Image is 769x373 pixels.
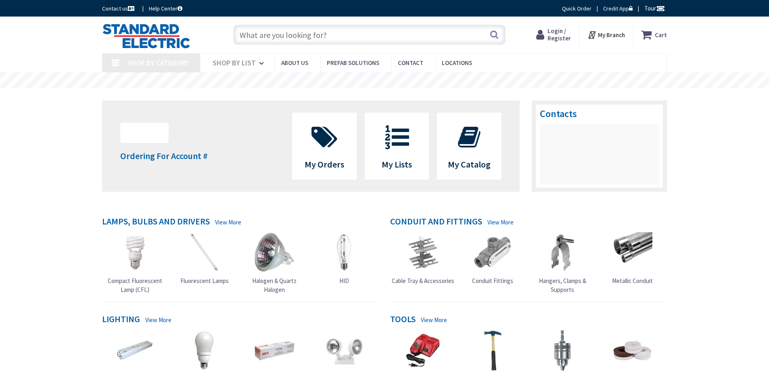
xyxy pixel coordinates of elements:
a: Cable Tray & Accessories Cable Tray & Accessories [392,232,454,285]
span: Shop By List [213,58,256,67]
span: Conduit Fittings [472,277,513,285]
img: Ballasts, Starters & Capacitors [115,330,155,371]
a: Quick Order [562,4,591,13]
a: My Lists [365,113,429,179]
span: Compact Fluorescent Lamp (CFL) [108,277,162,293]
img: Exit & Emergency Lighting [324,330,364,371]
span: Cable Tray & Accessories [392,277,454,285]
img: Hand Tools [472,330,513,371]
span: About Us [281,59,308,67]
img: Adhesive, Sealant & Tapes [612,330,652,371]
span: Shop By Category [127,58,189,67]
span: Contact [398,59,423,67]
img: Conduit Fittings [472,232,513,272]
strong: Cart [655,27,667,42]
span: Prefab Solutions [327,59,379,67]
a: HID HID [324,232,364,285]
div: My Branch [587,27,625,42]
a: Cart [641,27,667,42]
strong: My Branch [598,31,625,39]
span: Halogen & Quartz Halogen [252,277,297,293]
img: Halogen & Quartz Halogen [254,232,295,272]
a: My Orders [293,113,356,179]
img: Tool Attachments & Accessories [542,330,583,371]
img: Standard Electric [102,23,190,48]
h4: Ordering For Account # [120,151,208,161]
img: Metallic Conduit [612,232,652,272]
a: Compact Fluorescent Lamp (CFL) Compact Fluorescent Lamp (CFL) [102,232,168,294]
a: Metallic Conduit Metallic Conduit [612,232,653,285]
span: Locations [442,59,472,67]
img: Hangers, Clamps & Supports [542,232,583,272]
img: Bulb Recycling & Maintenance [254,330,295,371]
img: Compact Fluorescent Lamp (CFL) [115,232,155,272]
a: Halogen & Quartz Halogen Halogen & Quartz Halogen [241,232,307,294]
a: Hangers, Clamps & Supports Hangers, Clamps & Supports [529,232,596,294]
img: Batteries & Chargers [403,330,443,371]
img: HID [324,232,364,272]
h3: Contacts [540,109,659,119]
rs-layer: [MEDICAL_DATA]: Our Commitment to Our Employees and Customers [257,77,530,86]
span: My Lists [382,159,412,170]
h4: Tools [390,314,416,326]
span: My Catalog [448,159,491,170]
a: Conduit Fittings Conduit Fittings [472,232,513,285]
span: HID [339,277,349,285]
input: What are you looking for? [233,25,506,45]
a: View More [215,218,241,226]
a: Login / Register [536,27,571,42]
h4: Lighting [102,314,140,326]
img: Cable Tray & Accessories [403,232,443,272]
a: Contact us [102,4,136,13]
a: My Catalog [437,113,501,179]
img: Lamps, Bulbs and Drivers [184,330,225,371]
span: Hangers, Clamps & Supports [539,277,586,293]
a: Help Center [149,4,182,13]
span: Metallic Conduit [612,277,653,285]
span: Fluorescent Lamps [180,277,229,285]
a: View More [145,316,171,324]
h4: Lamps, Bulbs and Drivers [102,216,210,228]
span: My Orders [305,159,344,170]
span: Login / Register [547,27,571,42]
h4: Conduit and Fittings [390,216,482,228]
a: View More [421,316,447,324]
span: Tour [644,4,665,12]
a: Fluorescent Lamps Fluorescent Lamps [180,232,229,285]
a: View More [487,218,514,226]
a: Credit App [603,4,633,13]
img: Fluorescent Lamps [184,232,225,272]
